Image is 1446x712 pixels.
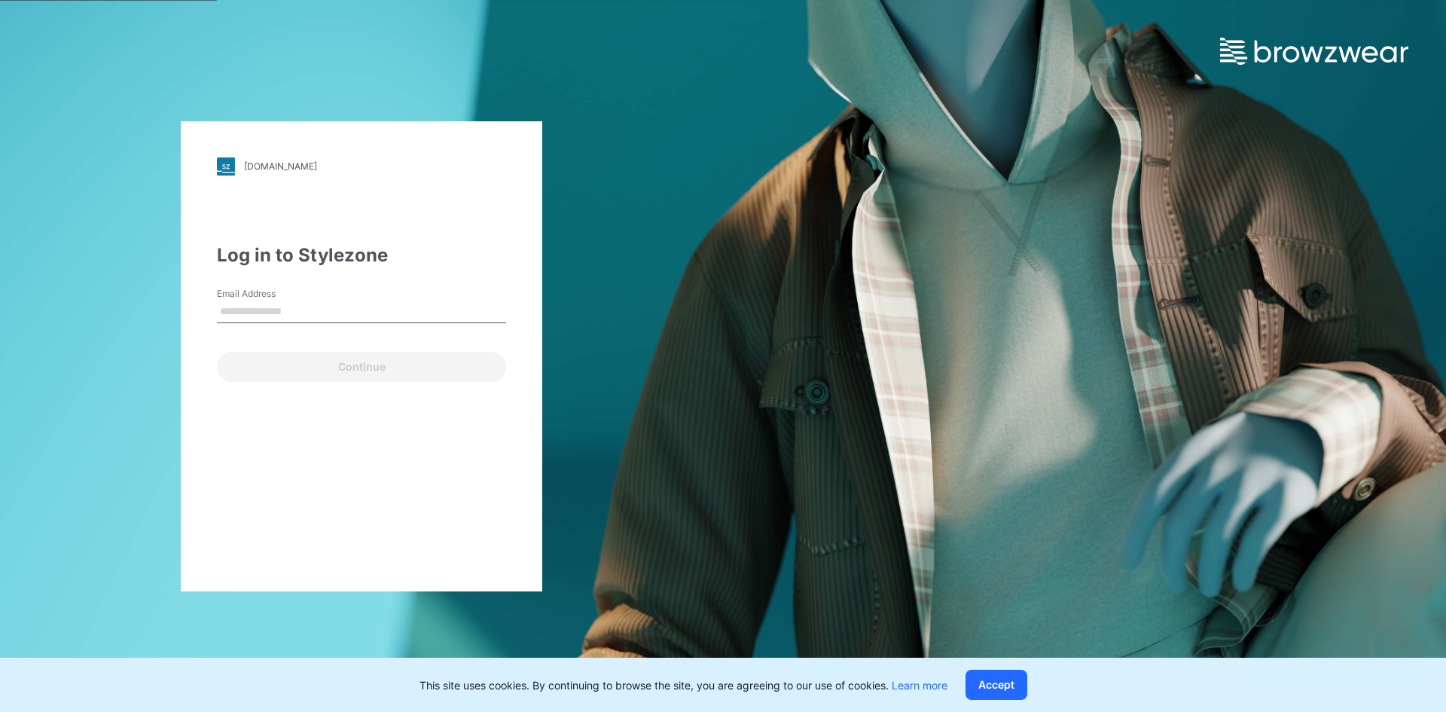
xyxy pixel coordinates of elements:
a: [DOMAIN_NAME] [217,157,506,176]
p: This site uses cookies. By continuing to browse the site, you are agreeing to our use of cookies. [419,677,947,693]
div: Log in to Stylezone [217,242,506,269]
div: [DOMAIN_NAME] [244,160,317,172]
img: browzwear-logo.e42bd6dac1945053ebaf764b6aa21510.svg [1220,38,1408,65]
button: Accept [966,670,1027,700]
img: stylezone-logo.562084cfcfab977791bfbf7441f1a819.svg [217,157,235,176]
label: Email Address [217,287,322,301]
a: Learn more [892,679,947,692]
